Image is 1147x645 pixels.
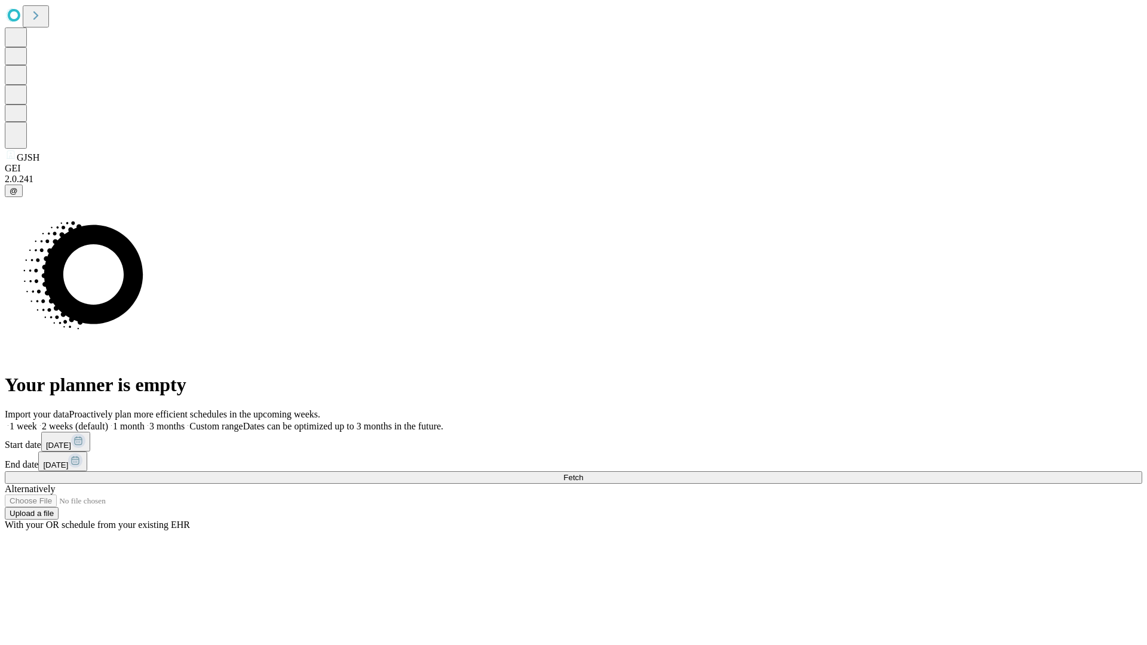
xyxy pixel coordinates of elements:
span: 3 months [149,421,185,431]
span: @ [10,186,18,195]
button: Fetch [5,471,1142,484]
span: Proactively plan more efficient schedules in the upcoming weeks. [69,409,320,419]
button: @ [5,185,23,197]
span: 1 week [10,421,37,431]
div: Start date [5,432,1142,451]
span: [DATE] [46,441,71,450]
span: With your OR schedule from your existing EHR [5,520,190,530]
span: 2 weeks (default) [42,421,108,431]
button: [DATE] [41,432,90,451]
span: 1 month [113,421,145,431]
span: Custom range [189,421,243,431]
button: Upload a file [5,507,59,520]
h1: Your planner is empty [5,374,1142,396]
span: [DATE] [43,460,68,469]
div: End date [5,451,1142,471]
span: Dates can be optimized up to 3 months in the future. [243,421,443,431]
span: Import your data [5,409,69,419]
span: GJSH [17,152,39,162]
span: Fetch [563,473,583,482]
div: GEI [5,163,1142,174]
div: 2.0.241 [5,174,1142,185]
span: Alternatively [5,484,55,494]
button: [DATE] [38,451,87,471]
